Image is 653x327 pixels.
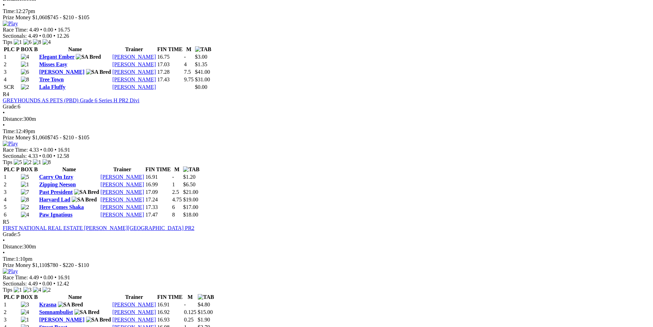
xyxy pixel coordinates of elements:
img: 6 [23,39,32,45]
text: 8 [172,212,175,218]
img: 8 [33,39,41,45]
span: $6.50 [183,182,195,187]
span: 16.75 [58,27,70,33]
img: 8 [21,197,29,203]
th: FIN TIME [157,46,183,53]
td: 4 [3,196,20,203]
a: [PERSON_NAME] [39,69,84,75]
td: 17.09 [145,189,171,196]
text: - [172,174,174,180]
img: 1 [14,39,22,45]
text: 4.75 [172,197,182,202]
img: 1 [21,182,29,188]
img: 2 [43,287,51,293]
a: Somnambulist [39,309,73,315]
span: 0.00 [43,33,52,39]
div: 12:27pm [3,8,650,14]
td: 1 [3,174,20,180]
a: [PERSON_NAME] [39,317,84,323]
span: • [3,2,5,8]
span: $745 - $210 - $105 [47,135,89,140]
th: Trainer [100,166,144,173]
span: 4.33 [28,153,38,159]
span: $4.80 [198,302,210,307]
img: SA Bred [72,197,97,203]
img: SA Bred [58,302,83,308]
img: Play [3,141,18,147]
span: • [53,33,56,39]
td: 16.91 [157,301,183,308]
span: $31.00 [195,77,210,82]
td: 16.75 [157,54,183,60]
td: 2 [3,61,20,68]
a: [PERSON_NAME] [100,174,144,180]
a: Zipping Neeson [39,182,76,187]
td: 1 [3,301,20,308]
span: $18.00 [183,212,198,218]
img: TAB [198,294,214,300]
a: Carry On Izzy [39,174,73,180]
img: 3 [23,287,32,293]
span: PLC [4,294,15,300]
a: [PERSON_NAME] [112,309,156,315]
span: Time: [3,256,16,262]
span: Race Time: [3,27,28,33]
span: 0.00 [44,147,53,153]
span: • [3,250,5,256]
span: $15.00 [198,309,213,315]
a: GREYHOUNDS AS PETS (PBD) Grade 6 Series H PR2 Divi [3,97,140,103]
span: P [16,294,20,300]
td: 6 [3,211,20,218]
span: P [16,46,20,52]
img: 4 [43,39,51,45]
td: 3 [3,189,20,196]
text: - [184,302,186,307]
th: Trainer [112,46,156,53]
img: 2 [21,84,29,90]
a: Paw Ignatious [39,212,72,218]
td: 5 [3,204,20,211]
div: 6 [3,104,650,110]
div: 5 [3,231,650,237]
a: Misses Easy [39,61,67,67]
span: 0.00 [43,153,52,159]
a: FIRST NATIONAL REAL ESTATE [PERSON_NAME][GEOGRAPHIC_DATA] PR2 [3,225,194,231]
text: - [184,54,186,60]
span: 4.33 [29,147,39,153]
span: Race Time: [3,275,28,280]
span: • [39,153,41,159]
img: 8 [21,77,29,83]
img: 7 [21,189,29,195]
span: • [40,147,42,153]
img: TAB [195,46,211,52]
span: BOX [21,166,33,172]
a: [PERSON_NAME] [112,69,156,75]
span: 12.26 [57,33,69,39]
span: B [34,294,38,300]
th: Name [39,46,111,53]
span: 0.00 [44,275,53,280]
th: Trainer [112,294,156,301]
td: 17.33 [145,204,171,211]
td: SCR [3,84,20,91]
span: $1.20 [183,174,195,180]
div: 300m [3,244,650,250]
span: Time: [3,128,16,134]
img: TAB [183,166,199,173]
span: Sectionals: [3,153,27,159]
span: R5 [3,219,9,225]
img: SA Bred [86,69,111,75]
a: Krasna [39,302,57,307]
span: • [55,147,57,153]
a: [PERSON_NAME] [112,317,156,323]
a: [PERSON_NAME] [100,182,144,187]
a: [PERSON_NAME] [100,204,144,210]
td: 16.91 [145,174,171,180]
div: Prize Money $1,060 [3,14,650,21]
th: M [172,166,182,173]
img: 2 [23,159,32,165]
img: 1 [21,317,29,323]
td: 17.24 [145,196,171,203]
img: Play [3,268,18,275]
text: 7.5 [184,69,191,75]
